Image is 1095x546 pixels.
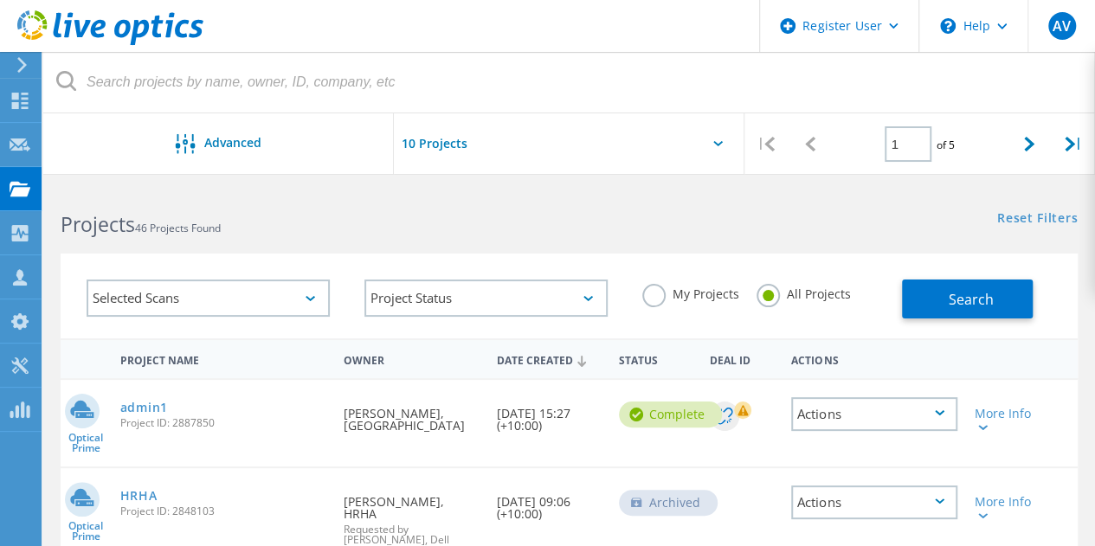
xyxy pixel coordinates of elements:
[120,418,327,428] span: Project ID: 2887850
[610,343,702,375] div: Status
[364,279,608,317] div: Project Status
[997,212,1078,227] a: Reset Filters
[61,210,135,238] b: Projects
[87,279,330,317] div: Selected Scans
[791,485,957,519] div: Actions
[112,343,336,375] div: Project Name
[120,506,327,517] span: Project ID: 2848103
[344,524,479,545] span: Requested by [PERSON_NAME], Dell
[1053,19,1071,33] span: AV
[120,490,158,502] a: HRHA
[204,137,261,149] span: Advanced
[757,284,851,300] label: All Projects
[619,401,722,427] div: Complete
[791,397,957,431] div: Actions
[744,113,789,175] div: |
[975,408,1039,432] div: More Info
[120,401,168,414] a: admin1
[488,380,610,449] div: [DATE] 15:27 (+10:00)
[61,433,112,453] span: Optical Prime
[488,343,610,376] div: Date Created
[135,221,221,235] span: 46 Projects Found
[975,496,1039,520] div: More Info
[940,18,956,34] svg: \n
[701,343,783,375] div: Deal Id
[335,343,487,375] div: Owner
[488,468,610,537] div: [DATE] 09:06 (+10:00)
[642,284,739,300] label: My Projects
[17,36,203,48] a: Live Optics Dashboard
[619,490,718,516] div: Archived
[949,290,994,309] span: Search
[1051,113,1095,175] div: |
[936,138,954,152] span: of 5
[783,343,966,375] div: Actions
[61,521,112,542] span: Optical Prime
[335,380,487,449] div: [PERSON_NAME], [GEOGRAPHIC_DATA]
[902,279,1033,318] button: Search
